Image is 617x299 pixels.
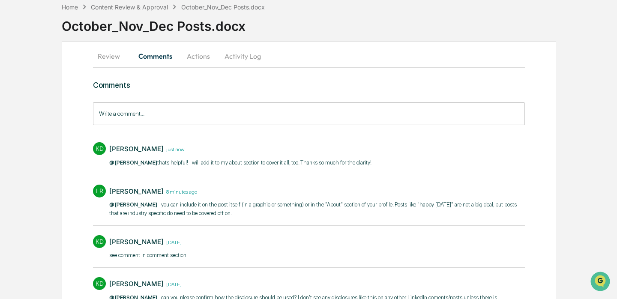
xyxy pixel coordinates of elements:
[17,124,54,133] span: Data Lookup
[109,159,157,166] span: @[PERSON_NAME]
[132,46,179,66] button: Comments
[109,280,164,288] div: [PERSON_NAME]
[5,105,59,120] a: 🖐️Preclearance
[164,188,197,195] time: Friday, October 10, 2025 at 9:31:02 AM EDT
[164,145,184,152] time: Friday, October 10, 2025 at 9:38:37 AM EDT
[62,3,78,11] div: Home
[93,81,525,90] h3: Comments
[93,235,106,248] div: KD
[109,251,186,260] p: ​see comment in comment section
[146,68,156,78] button: Start new chat
[5,121,57,136] a: 🔎Data Lookup
[109,158,371,167] p: thats helpful! I will add it to my about section to cover it all, too. Thanks so much for the cla...
[93,46,525,66] div: secondary tabs example
[93,46,132,66] button: Review
[9,66,24,81] img: 1746055101610-c473b297-6a78-478c-a979-82029cc54cd1
[17,108,55,117] span: Preclearance
[91,3,168,11] div: Content Review & Approval
[93,142,106,155] div: KD
[93,277,106,290] div: KD
[62,12,617,34] div: October_Nov_Dec Posts.docx
[62,109,69,116] div: 🗄️
[9,109,15,116] div: 🖐️
[29,74,108,81] div: We're available if you need us!
[164,280,182,287] time: Wednesday, October 8, 2025 at 8:13:11 AM EDT
[218,46,268,66] button: Activity Log
[60,145,104,152] a: Powered byPylon
[164,238,182,245] time: Wednesday, October 8, 2025 at 8:13:22 AM EDT
[85,145,104,152] span: Pylon
[109,187,164,195] div: [PERSON_NAME]
[9,125,15,132] div: 🔎
[59,105,110,120] a: 🗄️Attestations
[9,18,156,32] p: How can we help?
[109,201,157,208] span: @[PERSON_NAME]
[179,46,218,66] button: Actions
[181,3,265,11] div: October_Nov_Dec Posts.docx
[109,238,164,246] div: [PERSON_NAME]
[93,185,106,197] div: LR
[71,108,106,117] span: Attestations
[29,66,141,74] div: Start new chat
[109,200,525,217] p: - you can include it on the post itself (in a graphic or something) or in the "About" section of ...
[590,271,613,294] iframe: Open customer support
[109,145,164,153] div: [PERSON_NAME]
